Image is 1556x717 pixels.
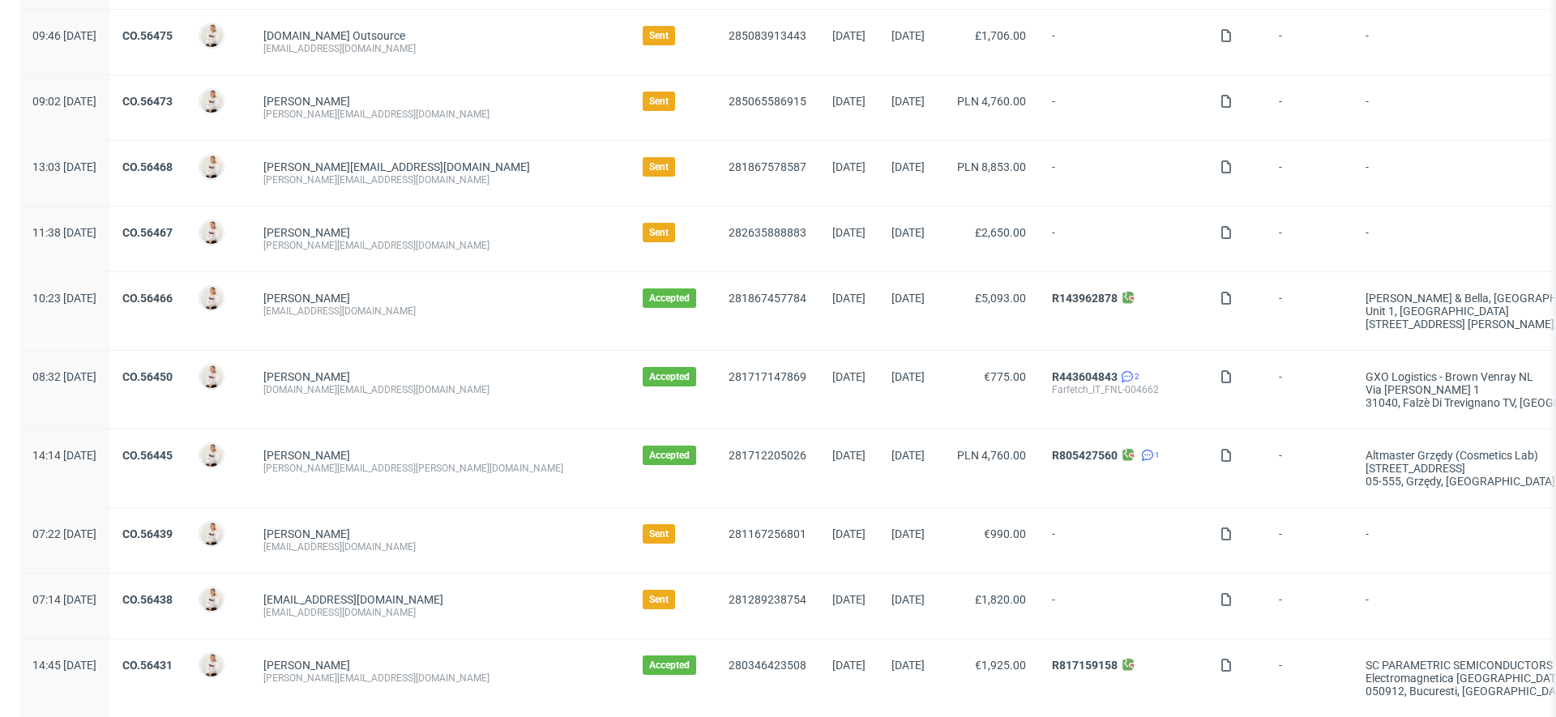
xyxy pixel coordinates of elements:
a: CO.56467 [122,226,173,239]
a: CO.56475 [122,29,173,42]
div: [PERSON_NAME][EMAIL_ADDRESS][PERSON_NAME][DOMAIN_NAME] [263,462,617,475]
a: CO.56468 [122,160,173,173]
span: [PERSON_NAME][EMAIL_ADDRESS][DOMAIN_NAME] [263,160,530,173]
span: £5,093.00 [975,292,1026,305]
span: 09:46 [DATE] [32,29,96,42]
span: [DATE] [891,593,925,606]
span: 08:32 [DATE] [32,370,96,383]
span: Sent [649,95,669,108]
span: - [1279,29,1340,55]
span: [DATE] [891,160,925,173]
span: [DATE] [891,226,925,239]
span: [DATE] [832,527,866,540]
span: [DATE] [832,593,866,606]
span: Sent [649,593,669,606]
img: Mari Fok [200,588,223,611]
a: R143962878 [1052,292,1118,305]
a: R805427560 [1052,449,1118,462]
a: CO.56466 [122,292,173,305]
div: [PERSON_NAME][EMAIL_ADDRESS][DOMAIN_NAME] [263,173,617,186]
span: Sent [649,226,669,239]
span: - [1279,659,1340,698]
span: [DATE] [891,95,925,108]
span: 2 [1135,370,1139,383]
a: CO.56473 [122,95,173,108]
span: Accepted [649,449,690,462]
span: Accepted [649,292,690,305]
span: - [1279,160,1340,186]
div: [PERSON_NAME][EMAIL_ADDRESS][DOMAIN_NAME] [263,108,617,121]
span: 09:02 [DATE] [32,95,96,108]
div: Farfetch_IT_FNL-004662 [1052,383,1194,396]
span: - [1279,292,1340,331]
span: PLN 8,853.00 [957,160,1026,173]
a: 281167256801 [729,527,806,540]
a: 285065586915 [729,95,806,108]
a: [PERSON_NAME] [263,292,350,305]
span: Sent [649,29,669,42]
span: [DATE] [832,659,866,672]
a: 285083913443 [729,29,806,42]
span: £1,706.00 [975,29,1026,42]
span: [DATE] [832,226,866,239]
a: CO.56438 [122,593,173,606]
a: 280346423508 [729,659,806,672]
img: Mari Fok [200,654,223,676]
span: [DATE] [891,659,925,672]
span: - [1052,29,1194,55]
span: €775.00 [984,370,1026,383]
a: R443604843 [1052,370,1118,383]
span: - [1279,370,1340,409]
span: 07:14 [DATE] [32,593,96,606]
a: [PERSON_NAME] [263,226,350,239]
span: €1,925.00 [975,659,1026,672]
span: [DATE] [891,370,925,383]
span: 11:38 [DATE] [32,226,96,239]
span: PLN 4,760.00 [957,449,1026,462]
span: £2,650.00 [975,226,1026,239]
img: Mari Fok [200,365,223,388]
span: [DATE] [832,370,866,383]
a: 281867578587 [729,160,806,173]
a: [PERSON_NAME] [263,449,350,462]
a: CO.56439 [122,527,173,540]
div: [EMAIL_ADDRESS][DOMAIN_NAME] [263,606,617,619]
a: CO.56450 [122,370,173,383]
img: Mari Fok [200,90,223,113]
span: [DATE] [891,292,925,305]
span: 13:03 [DATE] [32,160,96,173]
div: [DOMAIN_NAME][EMAIL_ADDRESS][DOMAIN_NAME] [263,383,617,396]
span: - [1052,527,1194,553]
img: Mari Fok [200,523,223,545]
span: Sent [649,527,669,540]
span: - [1279,226,1340,252]
span: 07:22 [DATE] [32,527,96,540]
span: Sent [649,160,669,173]
span: €990.00 [984,527,1026,540]
span: - [1279,593,1340,619]
span: [DATE] [891,449,925,462]
a: 282635888883 [729,226,806,239]
div: [EMAIL_ADDRESS][DOMAIN_NAME] [263,305,617,318]
a: [DOMAIN_NAME] Outsource [263,29,405,42]
img: Mari Fok [200,24,223,47]
img: Mari Fok [200,287,223,309]
span: £1,820.00 [975,593,1026,606]
a: CO.56445 [122,449,173,462]
span: 10:23 [DATE] [32,292,96,305]
div: [PERSON_NAME][EMAIL_ADDRESS][DOMAIN_NAME] [263,672,617,685]
span: - [1052,160,1194,186]
span: Accepted [649,659,690,672]
a: [PERSON_NAME] [263,527,350,540]
div: [EMAIL_ADDRESS][DOMAIN_NAME] [263,540,617,553]
span: 14:45 [DATE] [32,659,96,672]
span: [DATE] [891,527,925,540]
span: [DATE] [832,160,866,173]
a: [PERSON_NAME] [263,659,350,672]
span: 14:14 [DATE] [32,449,96,462]
span: - [1279,527,1340,553]
a: 281717147869 [729,370,806,383]
span: [DATE] [832,29,866,42]
span: PLN 4,760.00 [957,95,1026,108]
a: 281867457784 [729,292,806,305]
